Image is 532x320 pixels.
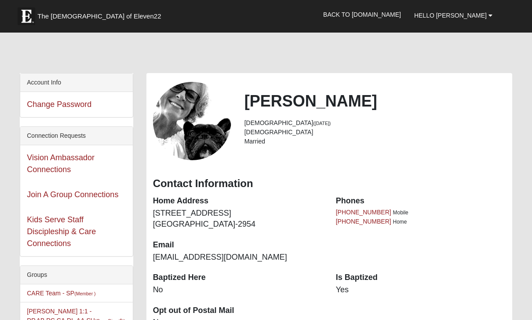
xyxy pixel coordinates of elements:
dd: No [153,284,323,296]
dt: Phones [336,195,506,207]
dd: [STREET_ADDRESS] [GEOGRAPHIC_DATA]-2954 [153,208,323,230]
span: The [DEMOGRAPHIC_DATA] of Eleven22 [37,12,161,21]
small: (Member ) [74,291,95,296]
a: View Fullsize Photo [153,82,231,160]
a: [PHONE_NUMBER] [336,209,391,216]
dt: Baptized Here [153,272,323,283]
a: Hello [PERSON_NAME] [408,4,499,26]
div: Groups [20,266,132,284]
dd: [EMAIL_ADDRESS][DOMAIN_NAME] [153,252,323,263]
span: Mobile [393,210,408,216]
dt: Opt out of Postal Mail [153,305,323,316]
h3: Contact Information [153,177,506,190]
a: Back to [DOMAIN_NAME] [317,4,408,26]
img: Eleven22 logo [18,7,35,25]
span: Hello [PERSON_NAME] [414,12,487,19]
a: Vision Ambassador Connections [27,153,95,174]
a: Join A Group Connections [27,190,118,199]
small: ([DATE]) [313,121,331,126]
dt: Email [153,239,323,251]
a: Change Password [27,100,91,109]
div: Connection Requests [20,127,132,145]
h2: [PERSON_NAME] [244,92,506,110]
dd: Yes [336,284,506,296]
li: Married [244,137,506,146]
li: [DEMOGRAPHIC_DATA] [244,128,506,137]
a: CARE Team - SP(Member ) [27,290,95,297]
a: The [DEMOGRAPHIC_DATA] of Eleven22 [13,3,189,25]
dt: Is Baptized [336,272,506,283]
div: Account Info [20,74,132,92]
span: Home [393,219,407,225]
li: [DEMOGRAPHIC_DATA] [244,118,506,128]
a: Kids Serve Staff Discipleship & Care Connections [27,215,96,248]
a: [PHONE_NUMBER] [336,218,391,225]
dt: Home Address [153,195,323,207]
